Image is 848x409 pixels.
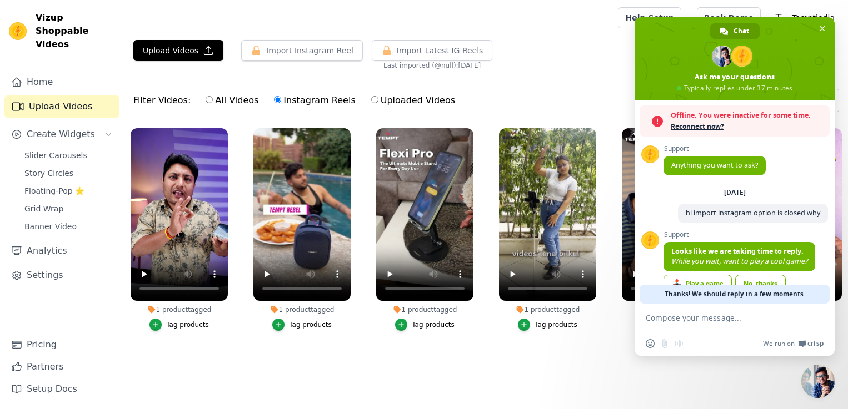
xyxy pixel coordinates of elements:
[664,145,766,153] span: Support
[775,12,782,23] text: T
[18,201,119,216] a: Grid Wrap
[412,320,455,329] div: Tag products
[816,23,828,34] span: Close chat
[27,128,95,141] span: Create Widgets
[24,203,63,214] span: Grid Wrap
[18,165,119,181] a: Story Circles
[18,148,119,163] a: Slider Carousels
[671,246,804,256] span: Looks like we are taking time to reply.
[671,160,758,170] span: Anything you want to ask?
[241,40,363,61] button: Import Instagram Reel
[24,150,87,161] span: Slider Carousels
[686,208,820,218] span: hi import instagram option is closed why
[4,123,119,145] button: Create Widgets
[397,45,483,56] span: Import Latest IG Reels
[383,61,481,70] span: Last imported (@ null ): [DATE]
[376,305,473,314] div: 1 product tagged
[24,221,77,232] span: Banner Video
[807,339,824,348] span: Crisp
[618,7,681,28] a: Help Setup
[671,121,824,132] span: Reconnect now?
[9,22,27,40] img: Vizup
[4,378,119,400] a: Setup Docs
[665,285,805,304] span: Thanks! We should reply in a few moments.
[371,93,456,108] label: Uploaded Videos
[4,356,119,378] a: Partners
[770,8,839,28] button: T Temptindia
[166,320,209,329] div: Tag products
[646,339,655,348] span: Insert an emoji
[24,185,84,196] span: Floating-Pop ⭐
[273,93,356,108] label: Instagram Reels
[18,183,119,199] a: Floating-Pop ⭐
[622,305,719,314] div: 1 product tagged
[205,93,259,108] label: All Videos
[206,96,213,103] input: All Videos
[672,279,682,288] span: 🕹️
[646,313,799,323] textarea: Compose your message...
[499,305,596,314] div: 1 product tagged
[671,110,824,121] span: Offline. You were inactive for some time.
[518,319,577,331] button: Tag products
[4,334,119,356] a: Pricing
[133,40,223,61] button: Upload Videos
[395,319,455,331] button: Tag products
[274,96,281,103] input: Instagram Reels
[4,95,119,118] a: Upload Videos
[372,40,493,61] button: Import Latest IG Reels
[697,7,761,28] a: Book Demo
[671,256,807,266] span: While you wait, want to play a cool game?
[289,320,332,329] div: Tag products
[18,219,119,234] a: Banner Video
[36,11,115,51] span: Vizup Shoppable Videos
[371,96,378,103] input: Uploaded Videos
[4,264,119,286] a: Settings
[149,319,209,331] button: Tag products
[253,305,351,314] div: 1 product tagged
[4,240,119,262] a: Analytics
[787,8,839,28] p: Temptindia
[734,23,749,39] span: Chat
[664,231,815,239] span: Support
[735,275,786,293] div: No, thanks
[272,319,332,331] button: Tag products
[710,23,760,39] div: Chat
[24,168,73,179] span: Story Circles
[801,365,835,398] div: Close chat
[4,71,119,93] a: Home
[133,88,461,113] div: Filter Videos:
[535,320,577,329] div: Tag products
[724,189,746,196] div: [DATE]
[763,339,795,348] span: We run on
[131,305,228,314] div: 1 product tagged
[763,339,824,348] a: We run onCrisp
[664,275,732,293] div: Play a game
